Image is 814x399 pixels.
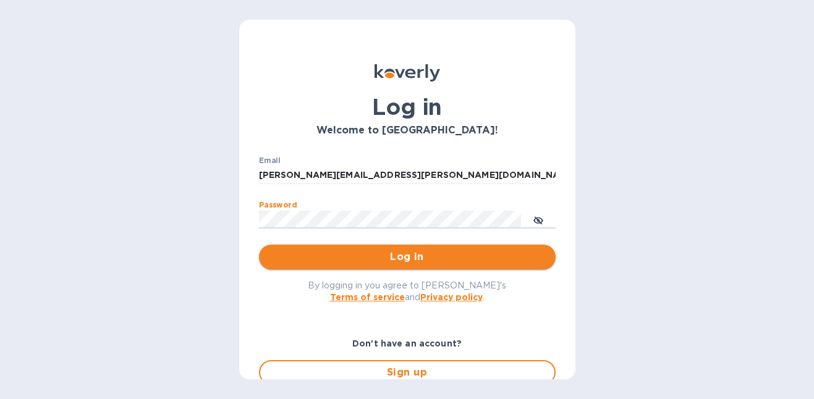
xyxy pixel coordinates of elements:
a: Privacy policy [420,292,483,302]
input: Enter email address [259,166,556,185]
label: Password [259,201,297,209]
h3: Welcome to [GEOGRAPHIC_DATA]! [259,125,556,136]
button: Log in [259,245,556,269]
span: Log in [269,250,546,264]
h1: Log in [259,94,556,120]
b: Don't have an account? [352,338,462,348]
span: By logging in you agree to [PERSON_NAME]'s and . [308,280,506,302]
a: Terms of service [330,292,405,302]
button: toggle password visibility [526,207,551,232]
label: Email [259,157,281,164]
button: Sign up [259,360,556,385]
img: Koverly [375,64,440,82]
span: Sign up [270,365,545,380]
